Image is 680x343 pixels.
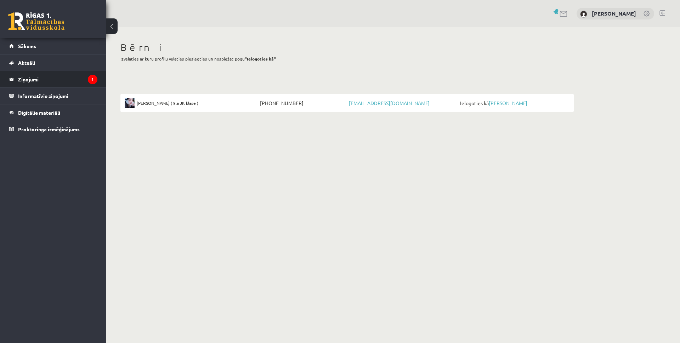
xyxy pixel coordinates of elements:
[18,109,60,116] span: Digitālie materiāli
[125,98,135,108] img: Viktorija Iļjina
[120,56,574,62] p: Izvēlaties ar kuru profilu vēlaties pieslēgties un nospiežat pogu
[489,100,527,106] a: [PERSON_NAME]
[9,104,97,121] a: Digitālie materiāli
[88,75,97,84] i: 1
[245,56,276,62] b: "Ielogoties kā"
[349,100,430,106] a: [EMAIL_ADDRESS][DOMAIN_NAME]
[258,98,347,108] span: [PHONE_NUMBER]
[580,11,587,18] img: Viktors Iļjins
[137,98,198,108] span: [PERSON_NAME] ( 9.a JK klase )
[458,98,569,108] span: Ielogoties kā
[9,71,97,87] a: Ziņojumi1
[9,38,97,54] a: Sākums
[592,10,636,17] a: [PERSON_NAME]
[9,88,97,104] a: Informatīvie ziņojumi
[9,121,97,137] a: Proktoringa izmēģinājums
[18,59,35,66] span: Aktuāli
[120,41,574,53] h1: Bērni
[18,43,36,49] span: Sākums
[18,71,97,87] legend: Ziņojumi
[8,12,64,30] a: Rīgas 1. Tālmācības vidusskola
[18,126,80,132] span: Proktoringa izmēģinājums
[18,88,97,104] legend: Informatīvie ziņojumi
[9,55,97,71] a: Aktuāli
